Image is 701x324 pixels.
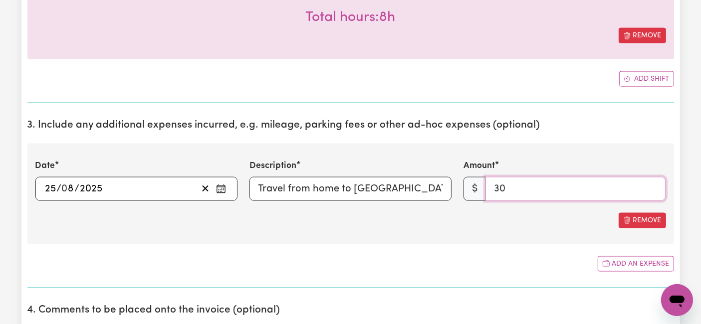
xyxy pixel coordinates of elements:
span: Total hours worked: 8 hours [306,10,396,24]
span: $ [464,177,486,201]
input: Travel from home to St. Peter Chanel, Deerpark and back (30km), at a rate of $1 per kilometer [249,177,452,201]
label: Amount [464,160,495,172]
button: Add another expense [598,256,674,272]
button: Clear date [198,181,213,196]
h2: 4. Comments to be placed onto the invoice (optional) [27,304,674,317]
button: Remove this expense [619,213,666,228]
button: Enter the date of expense [213,181,229,196]
label: Date [35,160,55,172]
span: 0 [62,184,68,194]
button: Add another shift [619,71,674,87]
span: / [75,183,80,194]
iframe: Button to launch messaging window [661,284,693,316]
input: -- [62,181,75,196]
h2: 3. Include any additional expenses incurred, e.g. mileage, parking fees or other ad-hoc expenses ... [27,119,674,132]
label: Description [249,160,296,172]
input: -- [45,181,57,196]
button: Remove this shift [619,28,666,43]
span: / [57,183,62,194]
input: ---- [80,181,103,196]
